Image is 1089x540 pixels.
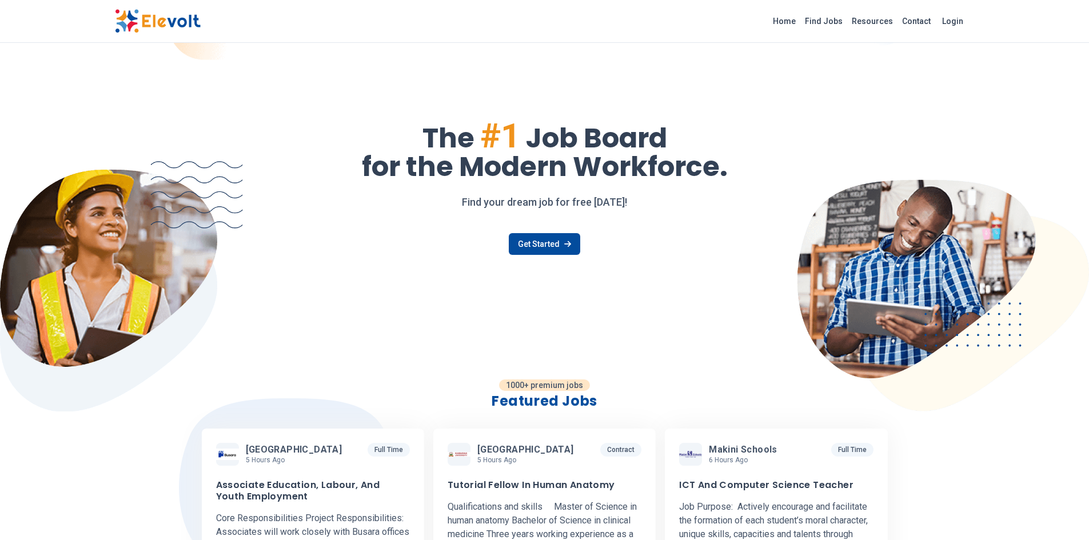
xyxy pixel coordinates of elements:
[368,443,410,457] p: Full Time
[935,10,970,33] a: Login
[600,443,641,457] p: Contract
[831,443,873,457] p: Full Time
[115,119,975,181] h1: The Job Board for the Modern Workforce.
[709,444,777,455] span: Makini Schools
[480,115,520,156] span: #1
[216,449,239,461] img: Busara Center
[448,452,470,457] img: Kabarak University
[679,479,853,491] h3: ICT And Computer Science Teacher
[246,444,342,455] span: [GEOGRAPHIC_DATA]
[448,479,615,491] h3: Tutorial Fellow In Human Anatomy
[115,9,201,33] img: Elevolt
[768,12,800,30] a: Home
[679,451,702,458] img: Makini Schools
[477,455,579,465] p: 5 hours ago
[897,12,935,30] a: Contact
[800,12,847,30] a: Find Jobs
[709,455,782,465] p: 6 hours ago
[115,194,975,210] p: Find your dream job for free [DATE]!
[477,444,574,455] span: [GEOGRAPHIC_DATA]
[216,479,410,502] h3: Associate Education, Labour, And Youth Employment
[509,233,580,255] a: Get Started
[246,455,347,465] p: 5 hours ago
[847,12,897,30] a: Resources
